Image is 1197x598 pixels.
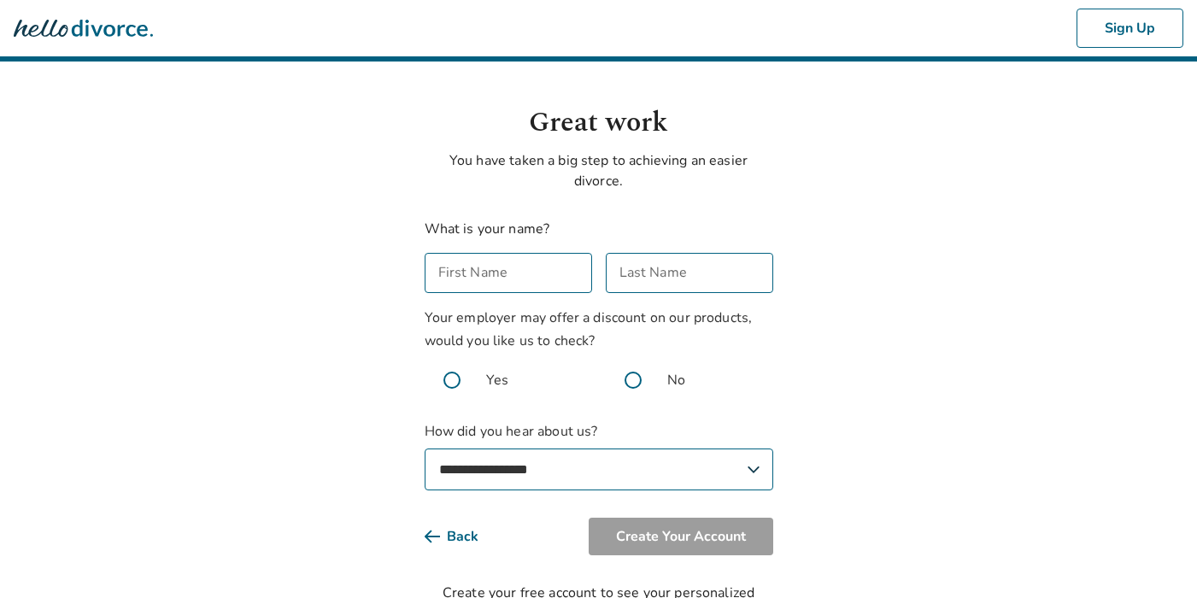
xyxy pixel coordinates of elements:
[589,518,773,555] button: Create Your Account
[1112,516,1197,598] iframe: Chat Widget
[425,150,773,191] p: You have taken a big step to achieving an easier divorce.
[425,220,550,238] label: What is your name?
[667,370,685,390] span: No
[486,370,508,390] span: Yes
[425,421,773,490] label: How did you hear about us?
[425,308,753,350] span: Your employer may offer a discount on our products, would you like us to check?
[425,103,773,144] h1: Great work
[425,448,773,490] select: How did you hear about us?
[1077,9,1183,48] button: Sign Up
[425,518,506,555] button: Back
